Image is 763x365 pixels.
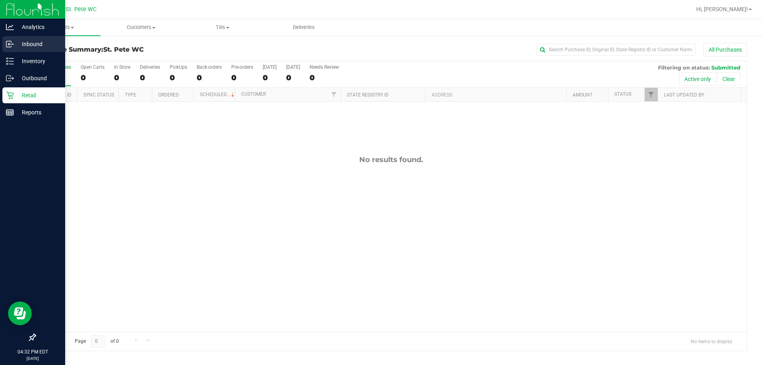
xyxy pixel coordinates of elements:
[66,6,97,13] span: St. Pete WC
[286,73,300,82] div: 0
[140,73,160,82] div: 0
[14,73,62,83] p: Outbound
[347,92,389,98] a: State Registry ID
[68,335,125,348] span: Page of 0
[425,88,566,102] th: Address
[35,155,747,164] div: No results found.
[536,44,695,56] input: Search Purchase ID, Original ID, State Registry ID or Customer Name...
[114,64,130,70] div: In Store
[101,19,182,36] a: Customers
[6,23,14,31] inline-svg: Analytics
[103,46,144,53] span: St. Pete WC
[14,56,62,66] p: Inventory
[614,91,631,97] a: Status
[6,57,14,65] inline-svg: Inventory
[231,73,253,82] div: 0
[6,108,14,116] inline-svg: Reports
[310,73,339,82] div: 0
[8,301,32,325] iframe: Resource center
[200,92,236,97] a: Scheduled
[282,24,325,31] span: Deliveries
[4,355,62,361] p: [DATE]
[703,43,747,56] button: All Purchases
[4,348,62,355] p: 04:32 PM EDT
[231,64,253,70] div: Pre-orders
[573,92,593,98] a: Amount
[14,108,62,117] p: Reports
[658,64,710,71] span: Filtering on status:
[197,73,222,82] div: 0
[140,64,160,70] div: Deliveries
[81,64,105,70] div: Open Carts
[327,88,341,101] a: Filter
[286,64,300,70] div: [DATE]
[182,19,263,36] a: Tills
[684,335,739,347] span: No items to display
[679,72,716,86] button: Active only
[14,91,62,100] p: Retail
[14,22,62,32] p: Analytics
[101,24,182,31] span: Customers
[310,64,339,70] div: Needs Review
[170,73,187,82] div: 0
[717,72,740,86] button: Clear
[664,92,704,98] a: Last Updated By
[645,88,658,101] a: Filter
[182,24,263,31] span: Tills
[35,46,272,53] h3: Purchase Summary:
[241,91,266,97] a: Customer
[263,64,277,70] div: [DATE]
[711,64,740,71] span: Submitted
[696,6,748,12] span: Hi, [PERSON_NAME]!
[125,92,136,98] a: Type
[158,92,179,98] a: Ordered
[6,40,14,48] inline-svg: Inbound
[81,73,105,82] div: 0
[83,92,114,98] a: Sync Status
[197,64,222,70] div: Back-orders
[6,91,14,99] inline-svg: Retail
[114,73,130,82] div: 0
[170,64,187,70] div: PickUps
[263,73,277,82] div: 0
[6,74,14,82] inline-svg: Outbound
[14,39,62,49] p: Inbound
[263,19,345,36] a: Deliveries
